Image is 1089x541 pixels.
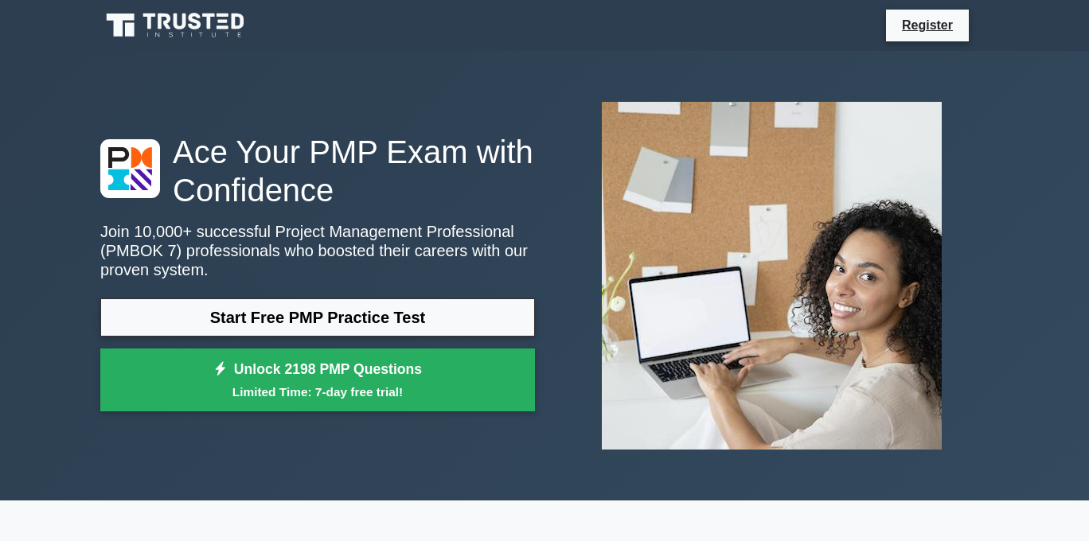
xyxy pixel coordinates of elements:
a: Register [892,15,962,35]
h1: Ace Your PMP Exam with Confidence [100,133,535,209]
a: Start Free PMP Practice Test [100,298,535,337]
a: Unlock 2198 PMP QuestionsLimited Time: 7-day free trial! [100,348,535,412]
small: Limited Time: 7-day free trial! [120,383,515,401]
p: Join 10,000+ successful Project Management Professional (PMBOK 7) professionals who boosted their... [100,222,535,279]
